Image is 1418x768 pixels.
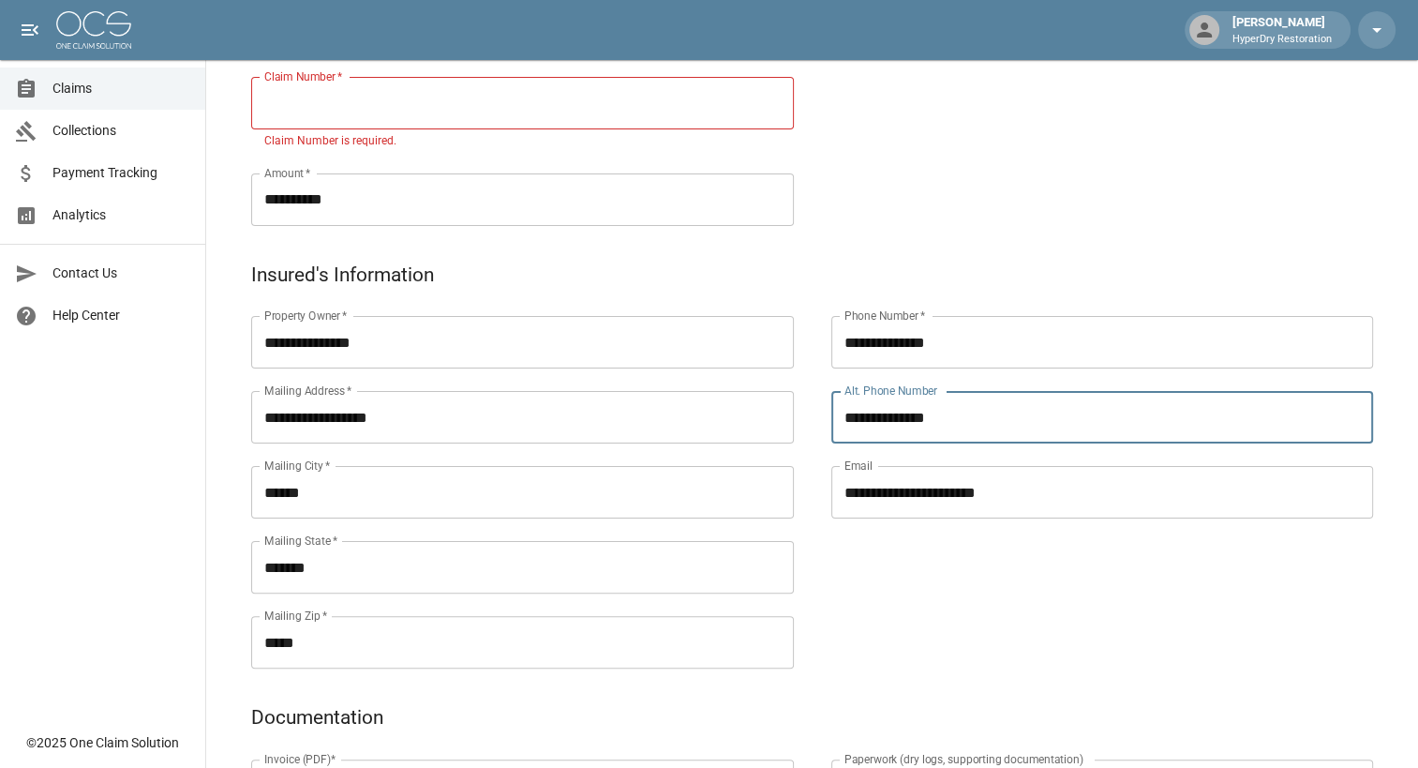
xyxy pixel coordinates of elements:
[264,308,348,324] label: Property Owner
[52,121,190,141] span: Collections
[52,264,190,283] span: Contact Us
[264,383,351,399] label: Mailing Address
[1225,13,1339,47] div: [PERSON_NAME]
[264,533,337,549] label: Mailing State
[844,751,1083,767] label: Paperwork (dry logs, supporting documentation)
[844,458,873,474] label: Email
[844,383,937,399] label: Alt. Phone Number
[264,751,336,767] label: Invoice (PDF)*
[11,11,49,49] button: open drawer
[1232,32,1332,48] p: HyperDry Restoration
[844,308,925,324] label: Phone Number
[264,132,781,151] p: Claim Number is required.
[52,79,190,98] span: Claims
[264,68,342,84] label: Claim Number
[56,11,131,49] img: ocs-logo-white-transparent.png
[52,306,190,325] span: Help Center
[264,608,328,624] label: Mailing Zip
[26,733,179,752] div: © 2025 One Claim Solution
[264,165,311,181] label: Amount
[52,163,190,183] span: Payment Tracking
[52,205,190,225] span: Analytics
[264,458,331,474] label: Mailing City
